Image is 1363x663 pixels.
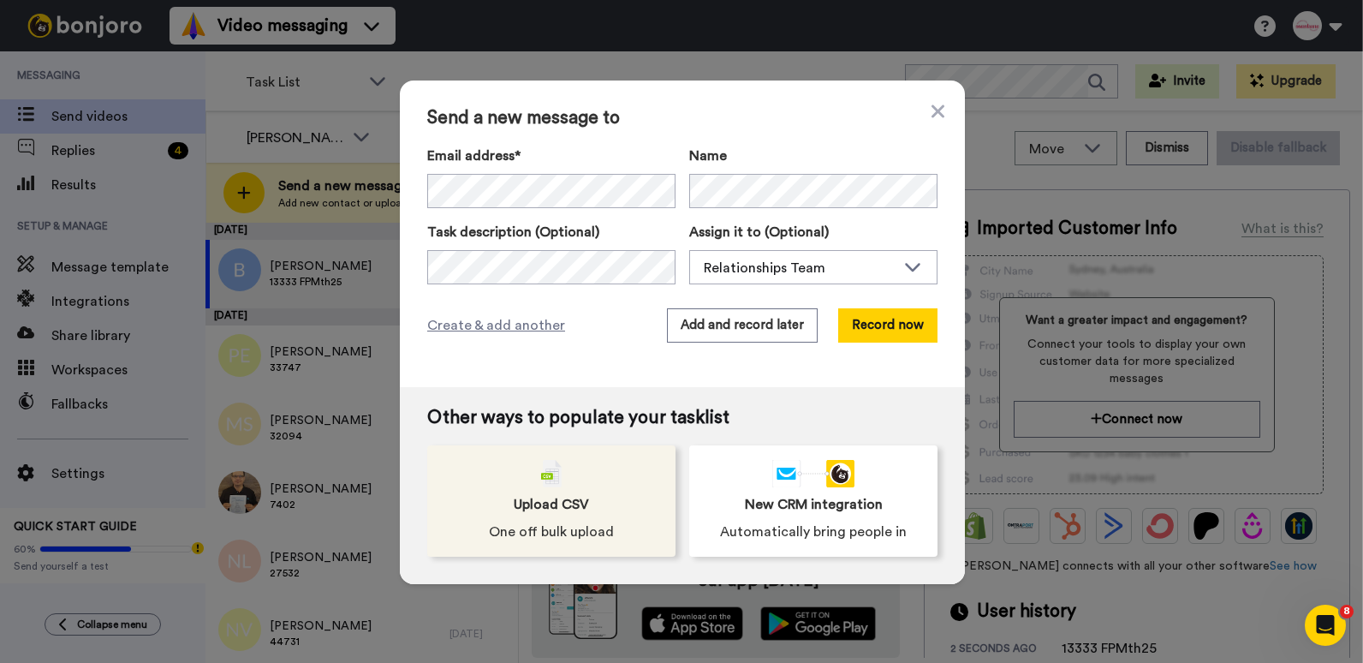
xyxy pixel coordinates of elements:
[745,494,883,515] span: New CRM integration
[689,222,937,242] label: Assign it to (Optional)
[689,146,727,166] span: Name
[541,460,562,487] img: csv-grey.png
[427,315,565,336] span: Create & add another
[704,258,896,278] div: Relationships Team
[427,222,676,242] label: Task description (Optional)
[720,522,907,542] span: Automatically bring people in
[427,408,937,428] span: Other ways to populate your tasklist
[489,522,614,542] span: One off bulk upload
[838,308,937,343] button: Record now
[427,146,676,166] label: Email address*
[514,494,589,515] span: Upload CSV
[667,308,818,343] button: Add and record later
[1340,605,1354,618] span: 8
[427,108,937,128] span: Send a new message to
[772,460,854,487] div: animation
[1305,605,1346,646] iframe: Intercom live chat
